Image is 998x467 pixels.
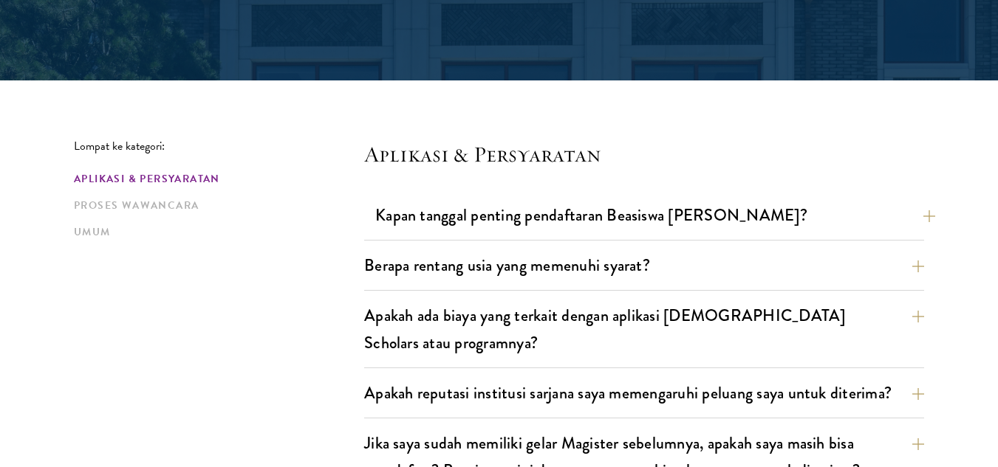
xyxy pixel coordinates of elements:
[364,376,924,409] button: Apakah reputasi institusi sarjana saya memengaruhi peluang saya untuk diterima?
[74,171,355,187] a: Aplikasi & Persyaratan
[364,140,601,168] font: Aplikasi & Persyaratan
[364,253,650,277] font: Berapa rentang usia yang memenuhi syarat?
[364,299,924,359] button: Apakah ada biaya yang terkait dengan aplikasi [DEMOGRAPHIC_DATA] Scholars atau programnya?
[74,137,165,155] font: Lompat ke kategori:
[364,381,892,405] font: Apakah reputasi institusi sarjana saya memengaruhi peluang saya untuk diterima?
[74,198,199,213] font: Proses Wawancara
[364,303,846,355] font: Apakah ada biaya yang terkait dengan aplikasi [DEMOGRAPHIC_DATA] Scholars atau programnya?
[74,171,220,187] font: Aplikasi & Persyaratan
[375,198,935,232] button: Kapan tanggal penting pendaftaran Beasiswa [PERSON_NAME]?
[74,198,355,213] a: Proses Wawancara
[74,224,355,240] a: Umum
[364,249,924,282] button: Berapa rentang usia yang memenuhi syarat?
[74,224,111,240] font: Umum
[375,203,807,227] font: Kapan tanggal penting pendaftaran Beasiswa [PERSON_NAME]?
